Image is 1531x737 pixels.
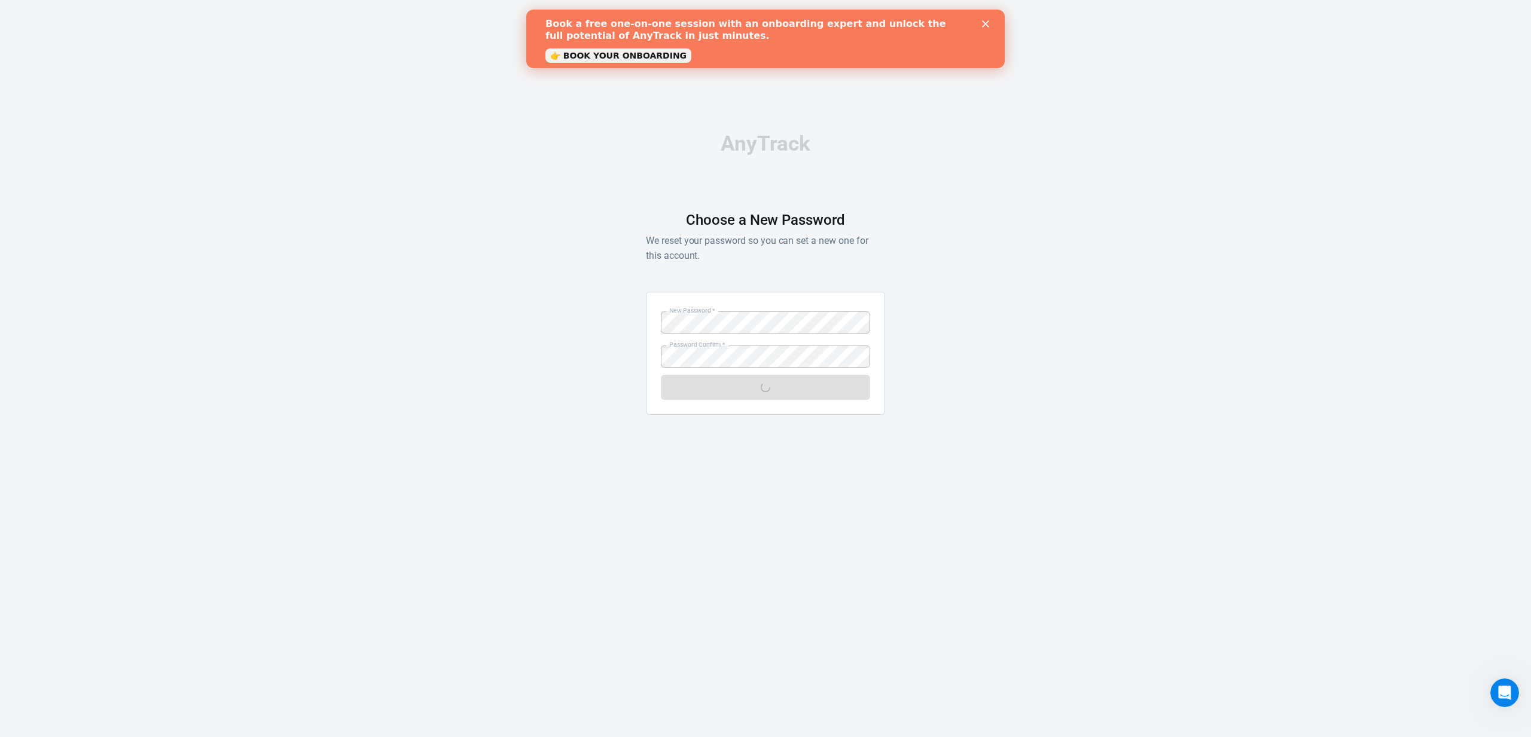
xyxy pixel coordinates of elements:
label: New Password [669,306,715,315]
h1: Choose a New Password [686,212,845,228]
iframe: Intercom live chat banner [526,10,1005,68]
p: We reset your password so you can set a new one for this account. [646,233,885,263]
div: AnyTrack [646,133,885,154]
iframe: Intercom live chat [1490,678,1519,707]
label: Password Confirm [669,340,725,349]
